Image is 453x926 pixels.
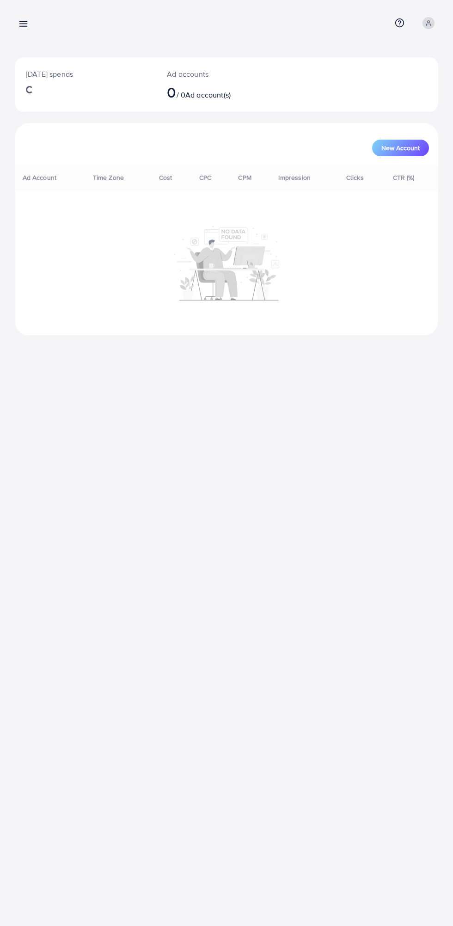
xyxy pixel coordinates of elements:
[26,68,145,80] p: [DATE] spends
[372,140,429,156] button: New Account
[381,145,420,151] span: New Account
[185,90,231,100] span: Ad account(s)
[167,83,251,101] h2: / 0
[167,81,176,103] span: 0
[167,68,251,80] p: Ad accounts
